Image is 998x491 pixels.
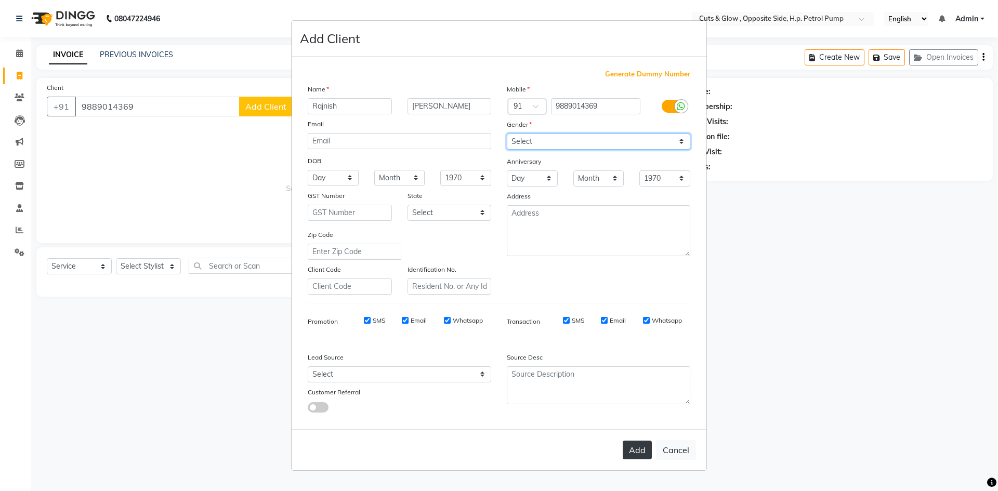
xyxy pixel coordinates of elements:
[408,278,492,295] input: Resident No. or Any Id
[610,316,626,325] label: Email
[308,353,344,362] label: Lead Source
[507,353,543,362] label: Source Desc
[652,316,682,325] label: Whatsapp
[308,133,491,149] input: Email
[507,317,540,326] label: Transaction
[408,98,492,114] input: Last Name
[308,205,392,221] input: GST Number
[507,120,532,129] label: Gender
[605,69,690,79] span: Generate Dummy Number
[300,29,360,48] h4: Add Client
[453,316,483,325] label: Whatsapp
[308,85,329,94] label: Name
[408,265,456,274] label: Identification No.
[507,192,531,201] label: Address
[308,388,360,397] label: Customer Referral
[623,441,652,459] button: Add
[308,317,338,326] label: Promotion
[408,191,423,201] label: State
[308,156,321,166] label: DOB
[572,316,584,325] label: SMS
[411,316,427,325] label: Email
[308,230,333,240] label: Zip Code
[308,278,392,295] input: Client Code
[308,98,392,114] input: First Name
[308,265,341,274] label: Client Code
[551,98,641,114] input: Mobile
[373,316,385,325] label: SMS
[308,244,401,260] input: Enter Zip Code
[507,157,541,166] label: Anniversary
[507,85,530,94] label: Mobile
[308,120,324,129] label: Email
[656,440,696,460] button: Cancel
[308,191,345,201] label: GST Number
